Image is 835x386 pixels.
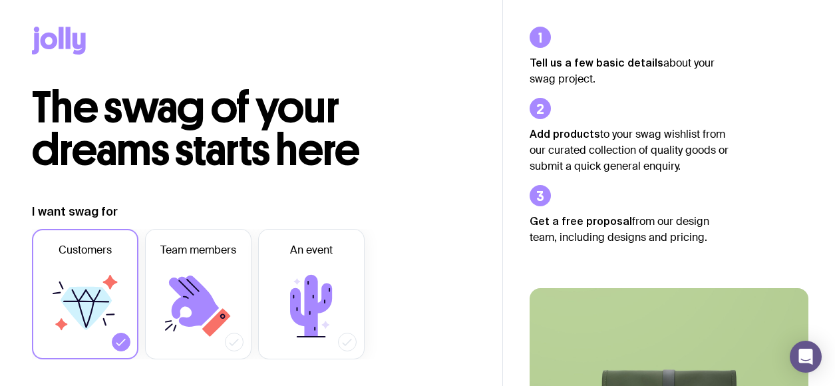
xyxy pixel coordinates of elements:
strong: Tell us a few basic details [530,57,663,69]
label: I want swag for [32,204,118,220]
span: An event [290,242,333,258]
strong: Get a free proposal [530,215,632,227]
span: The swag of your dreams starts here [32,81,360,176]
span: Team members [160,242,236,258]
div: Open Intercom Messenger [790,341,822,373]
p: to your swag wishlist from our curated collection of quality goods or submit a quick general enqu... [530,126,729,174]
p: about your swag project. [530,55,729,87]
span: Customers [59,242,112,258]
strong: Add products [530,128,600,140]
p: from our design team, including designs and pricing. [530,213,729,246]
